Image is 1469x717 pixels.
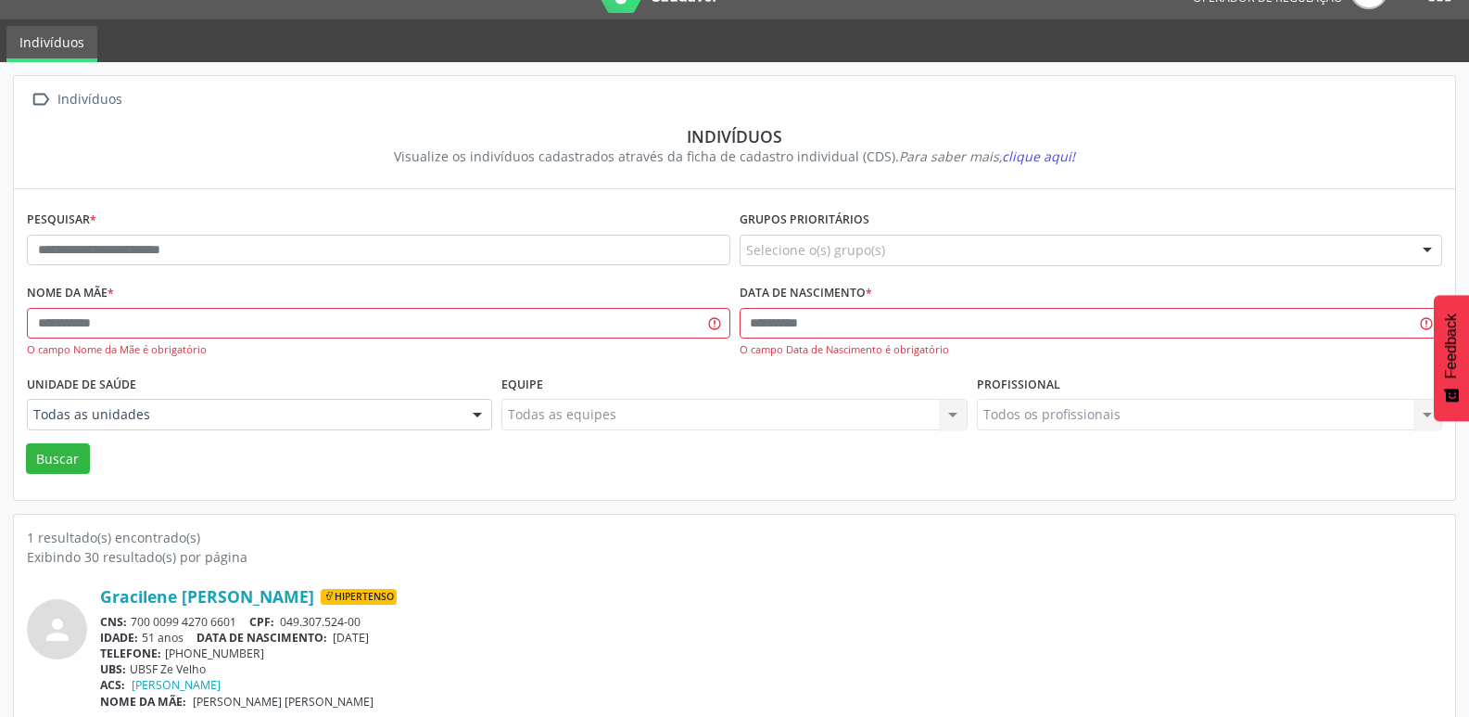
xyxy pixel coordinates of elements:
[27,206,96,235] label: Pesquisar
[100,661,126,677] span: UBS:
[100,630,138,646] span: IDADE:
[100,614,1442,630] div: 700 0099 4270 6601
[333,630,369,646] span: [DATE]
[27,279,114,308] label: Nome da mãe
[41,613,74,647] i: person
[40,126,1429,147] div: Indivíduos
[54,86,125,113] div: Indivíduos
[740,342,1443,358] div: O campo Data de Nascimento é obrigatório
[100,646,1442,661] div: [PHONE_NUMBER]
[1443,314,1460,378] span: Feedback
[100,630,1442,646] div: 51 anos
[740,206,869,235] label: Grupos prioritários
[899,147,1075,165] i: Para saber mais,
[27,547,1442,567] div: Exibindo 30 resultado(s) por página
[193,694,374,710] span: [PERSON_NAME] [PERSON_NAME]
[27,86,125,113] a:  Indivíduos
[196,630,327,646] span: DATA DE NASCIMENTO:
[501,370,543,399] label: Equipe
[27,86,54,113] i: 
[6,26,97,62] a: Indivíduos
[100,661,1442,677] div: UBSF Ze Velho
[100,694,186,710] span: NOME DA MÃE:
[40,147,1429,166] div: Visualize os indivíduos cadastrados através da ficha de cadastro individual (CDS).
[27,370,136,399] label: Unidade de saúde
[746,240,885,260] span: Selecione o(s) grupo(s)
[1434,295,1469,421] button: Feedback - Mostrar pesquisa
[1002,147,1075,165] span: clique aqui!
[33,405,454,424] span: Todas as unidades
[100,646,161,661] span: TELEFONE:
[27,342,730,358] div: O campo Nome da Mãe é obrigatório
[977,370,1060,399] label: Profissional
[100,586,314,607] a: Gracilene [PERSON_NAME]
[100,614,127,630] span: CNS:
[740,279,872,308] label: Data de nascimento
[321,589,397,606] span: Hipertenso
[26,443,90,475] button: Buscar
[280,614,361,630] span: 049.307.524-00
[100,677,125,693] span: ACS:
[249,614,274,630] span: CPF:
[27,528,1442,547] div: 1 resultado(s) encontrado(s)
[132,677,221,693] a: [PERSON_NAME]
